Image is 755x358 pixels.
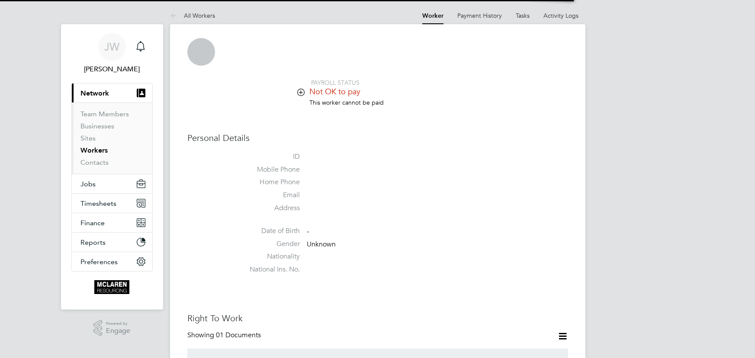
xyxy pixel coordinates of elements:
[239,240,300,249] label: Gender
[71,280,153,294] a: Go to home page
[72,252,152,271] button: Preferences
[239,204,300,213] label: Address
[61,24,163,310] nav: Main navigation
[239,165,300,174] label: Mobile Phone
[94,280,129,294] img: mclaren-logo-retina.png
[80,158,109,166] a: Contacts
[72,102,152,174] div: Network
[239,152,300,161] label: ID
[187,313,568,324] h3: Right To Work
[80,180,96,188] span: Jobs
[187,331,263,340] div: Showing
[72,194,152,213] button: Timesheets
[307,240,336,249] span: Unknown
[239,265,300,274] label: National Ins. No.
[106,327,130,335] span: Engage
[72,233,152,252] button: Reports
[72,174,152,193] button: Jobs
[216,331,261,339] span: 01 Documents
[80,219,105,227] span: Finance
[309,86,360,96] span: Not OK to pay
[187,132,568,144] h3: Personal Details
[80,122,114,130] a: Businesses
[71,64,153,74] span: Jane Weitzman
[80,199,116,208] span: Timesheets
[239,227,300,236] label: Date of Birth
[80,134,96,142] a: Sites
[422,12,443,19] a: Worker
[543,12,578,19] a: Activity Logs
[71,33,153,74] a: JW[PERSON_NAME]
[106,320,130,327] span: Powered by
[93,320,130,336] a: Powered byEngage
[80,258,118,266] span: Preferences
[309,99,384,106] span: This worker cannot be paid
[72,213,152,232] button: Finance
[170,12,215,19] a: All Workers
[104,41,119,52] span: JW
[239,252,300,261] label: Nationality
[80,146,108,154] a: Workers
[516,12,530,19] a: Tasks
[80,238,106,246] span: Reports
[72,83,152,102] button: Network
[239,178,300,187] label: Home Phone
[80,89,109,97] span: Network
[239,191,300,200] label: Email
[307,227,309,236] span: -
[80,110,129,118] a: Team Members
[311,79,360,86] span: PAYROLL STATUS
[457,12,502,19] a: Payment History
